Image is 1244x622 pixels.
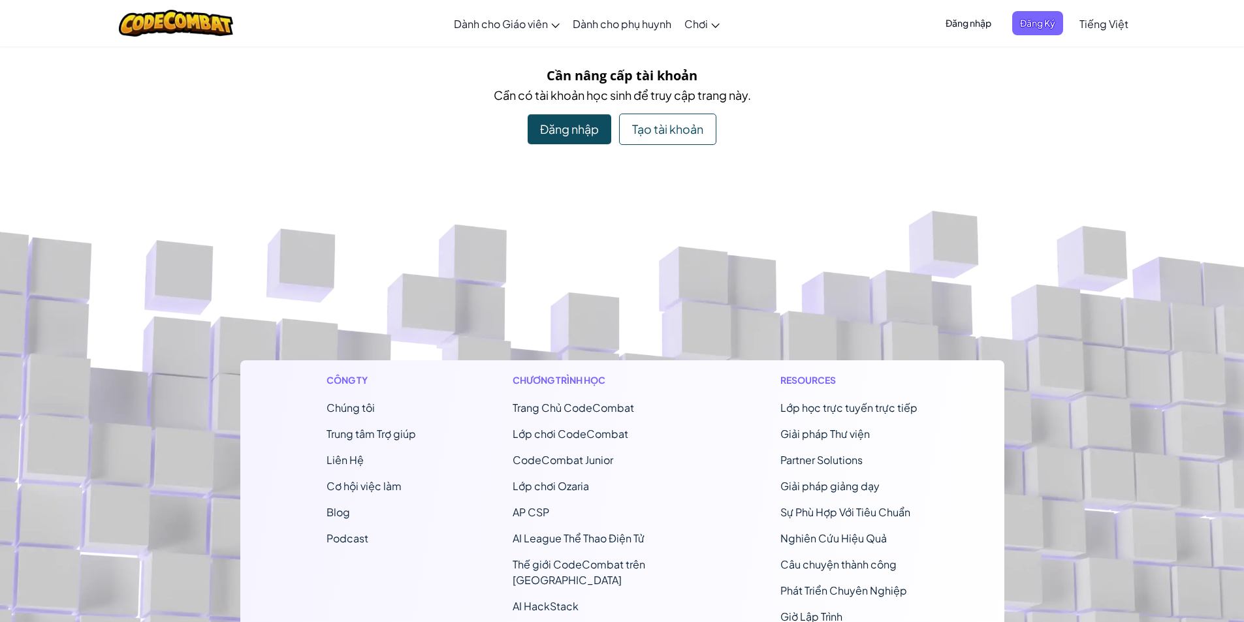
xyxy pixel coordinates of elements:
span: Liên Hệ [327,453,364,467]
h1: Công ty [327,373,416,387]
a: Blog [327,505,350,519]
h1: Chương trình học [513,373,684,387]
a: Dành cho Giáo viên [447,6,566,41]
a: Chơi [678,6,726,41]
div: Đăng nhập [528,114,611,144]
button: Đăng nhập [938,11,999,35]
a: AP CSP [513,505,549,519]
h5: Cần nâng cấp tài khoản [250,65,995,86]
a: CodeCombat Junior [513,453,613,467]
div: Tạo tài khoản [619,114,716,145]
a: AI League Thể Thao Điện Tử [513,531,645,545]
a: Sự Phù Hợp Với Tiêu Chuẩn [780,505,910,519]
button: Đăng Ký [1012,11,1063,35]
a: Lớp chơi Ozaria [513,479,589,493]
span: Tiếng Việt [1079,17,1128,31]
a: Trung tâm Trợ giúp [327,427,416,441]
a: Chúng tôi [327,401,375,414]
a: Thế giới CodeCombat trên [GEOGRAPHIC_DATA] [513,557,645,587]
p: Cần có tài khoản học sinh để truy cập trang này. [250,86,995,104]
a: Phát Triển Chuyên Nghiệp [780,583,907,597]
a: Giải pháp Thư viện [780,427,870,441]
img: CodeCombat logo [119,10,233,37]
a: Nghiên Cứu Hiệu Quả [780,531,887,545]
span: Trang Chủ CodeCombat [513,401,634,414]
a: Lớp học trực tuyến trực tiếp [780,401,917,414]
a: Podcast [327,531,368,545]
a: Partner Solutions [780,453,863,467]
a: AI HackStack [513,599,579,613]
a: Tiếng Việt [1073,6,1135,41]
span: Chơi [684,17,708,31]
h1: Resources [780,373,917,387]
a: Lớp chơi CodeCombat [513,427,628,441]
a: Câu chuyện thành công [780,557,897,571]
span: Dành cho Giáo viên [454,17,548,31]
a: Dành cho phụ huynh [566,6,678,41]
a: Cơ hội việc làm [327,479,402,493]
a: Giải pháp giảng dạy [780,479,880,493]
